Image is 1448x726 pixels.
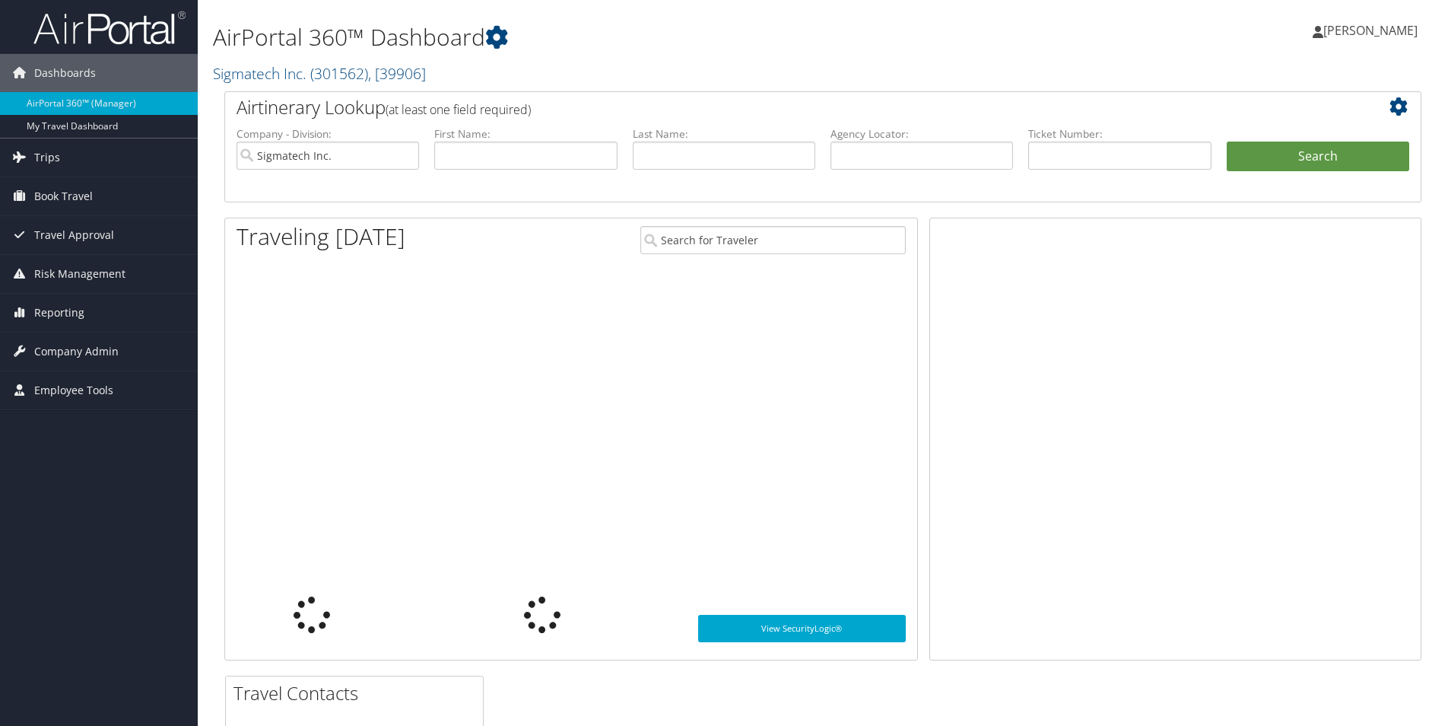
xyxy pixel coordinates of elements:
[213,63,426,84] a: Sigmatech Inc.
[34,333,119,371] span: Company Admin
[33,10,186,46] img: airportal-logo.png
[34,139,60,177] span: Trips
[1227,142,1409,172] button: Search
[698,615,906,642] a: View SecurityLogic®
[1028,126,1211,142] label: Ticket Number:
[34,177,93,215] span: Book Travel
[633,126,815,142] label: Last Name:
[386,101,531,118] span: (at least one field required)
[1313,8,1433,53] a: [PERSON_NAME]
[368,63,426,84] span: , [ 39906 ]
[640,226,906,254] input: Search for Traveler
[34,54,96,92] span: Dashboards
[434,126,617,142] label: First Name:
[237,221,405,253] h1: Traveling [DATE]
[830,126,1013,142] label: Agency Locator:
[34,371,113,409] span: Employee Tools
[237,126,419,142] label: Company - Division:
[213,21,1026,53] h1: AirPortal 360™ Dashboard
[237,94,1310,120] h2: Airtinerary Lookup
[34,294,84,332] span: Reporting
[310,63,368,84] span: ( 301562 )
[34,216,114,254] span: Travel Approval
[233,680,483,706] h2: Travel Contacts
[34,255,125,293] span: Risk Management
[1323,22,1418,39] span: [PERSON_NAME]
